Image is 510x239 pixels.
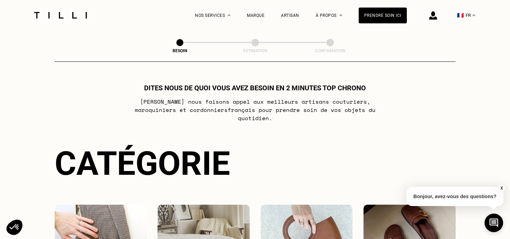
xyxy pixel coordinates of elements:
a: Marque [247,13,264,18]
img: icône connexion [429,11,437,20]
img: menu déroulant [473,14,475,16]
div: Confirmation [296,48,365,53]
img: Menu déroulant à propos [339,14,342,16]
div: Catégorie [55,144,456,183]
div: Besoin [145,48,214,53]
a: Prendre soin ici [359,8,407,23]
span: 🇫🇷 [457,12,464,19]
div: Estimation [221,48,290,53]
p: Bonjour, avez-vous des questions? [406,187,503,206]
p: [PERSON_NAME] nous faisons appel aux meilleurs artisans couturiers , maroquiniers et cordonniers ... [119,98,391,122]
img: Menu déroulant [228,14,230,16]
a: Artisan [281,13,299,18]
img: Logo du service de couturière Tilli [32,12,89,19]
button: X [498,184,505,192]
h1: Dites nous de quoi vous avez besoin en 2 minutes top chrono [144,84,366,92]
